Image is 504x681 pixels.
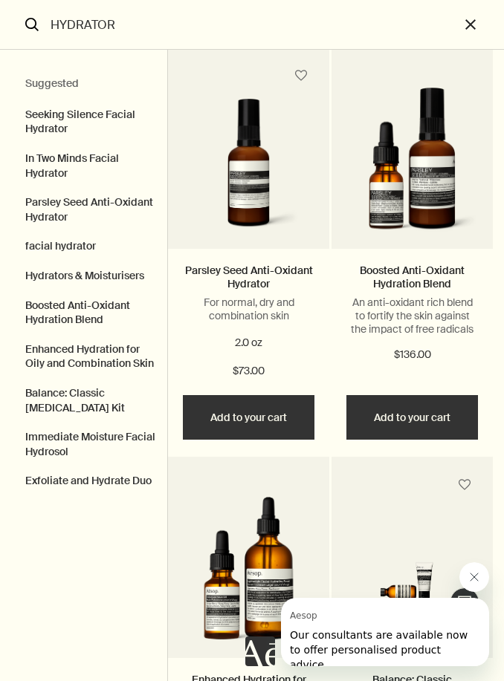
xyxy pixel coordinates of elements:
img: Boosted Anti-Oxidant Hydration Blend, Parsley Seed Anti-Oxidant Hydrator and Parsley Seed Anti-Ox... [344,88,479,241]
span: $136.00 [394,346,431,364]
button: Save to cabinet [451,472,478,498]
a: Boosted Anti-Oxidant Hydration Blend, Parsley Seed Anti-Oxidant Hydrator and Parsley Seed Anti-Ox... [332,88,493,249]
iframe: Close message from Aesop [459,562,489,592]
iframe: no content [245,636,275,666]
button: Save to cabinet [288,62,314,89]
button: Add to your cart - $73.00 [183,395,314,440]
a: Parsley Seed Anti-Oxidant Hydrator [183,264,314,290]
img: Lightweight Facial Hydrating Serum and Fabulous Face Oil [182,497,316,651]
h2: Suggested [25,75,142,93]
a: Image of Aesop Balance Classic Skin Kit [332,497,493,658]
span: Our consultants are available now to offer personalised product advice. [9,31,187,73]
a: Parsley Seed Anti-Oxidant Hydrator with pump [168,88,329,249]
p: An anti-oxidant rich blend to fortify the skin against the impact of free radicals [346,296,478,336]
div: Aesop says "Our consultants are available now to offer personalised product advice.". Open messag... [245,562,489,666]
button: Add to your cart - $136.00 [346,395,478,440]
span: $73.00 [233,362,265,380]
p: For normal, dry and combination skin [183,296,314,322]
a: Boosted Anti-Oxidant Hydration Blend [346,264,478,290]
a: Lightweight Facial Hydrating Serum and Fabulous Face Oil [168,497,329,658]
iframe: Message from Aesop [281,598,489,666]
img: Parsley Seed Anti-Oxidant Hydrator with pump [175,99,322,241]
